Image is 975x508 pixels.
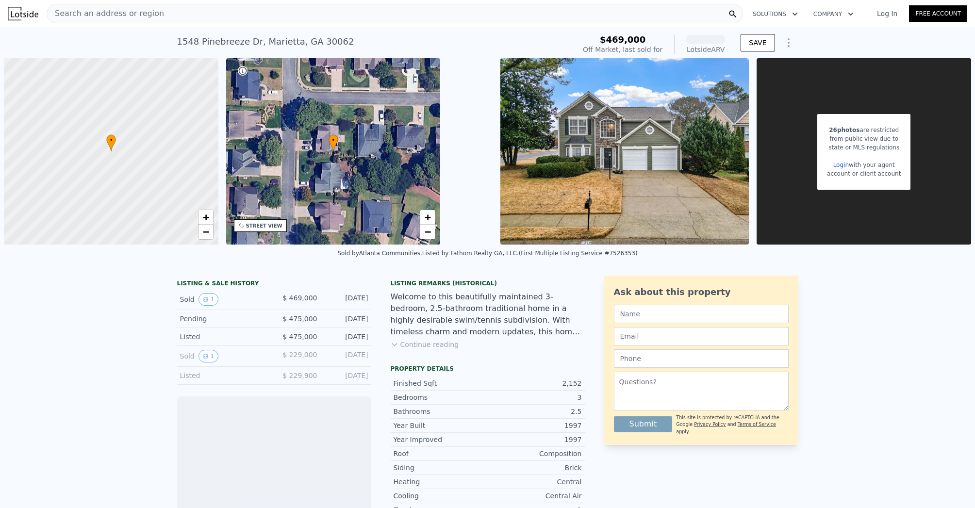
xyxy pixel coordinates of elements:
[394,435,488,444] div: Year Improved
[106,134,116,151] div: •
[177,35,354,49] div: 1548 Pinebreeze Dr , Marietta , GA 30062
[198,350,219,362] button: View historical data
[583,45,662,54] div: Off Market, last sold for
[614,305,789,323] input: Name
[180,350,266,362] div: Sold
[833,162,849,168] a: Login
[391,279,585,287] div: Listing Remarks (Historical)
[829,127,859,133] span: 26 photos
[198,225,213,239] a: Zoom out
[282,315,317,323] span: $ 475,000
[827,126,901,134] div: are restricted
[325,332,368,342] div: [DATE]
[488,477,582,487] div: Central
[391,291,585,338] div: Welcome to this beautifully maintained 3-bedroom, 2.5-bathroom traditional home in a highly desir...
[198,210,213,225] a: Zoom in
[614,349,789,368] input: Phone
[47,8,164,19] span: Search an address or region
[420,210,435,225] a: Zoom in
[325,371,368,380] div: [DATE]
[8,7,38,20] img: Lotside
[106,136,116,145] span: •
[425,211,431,223] span: +
[394,463,488,473] div: Siding
[329,134,338,151] div: •
[686,45,725,54] div: Lotside ARV
[741,34,775,51] button: SAVE
[282,372,317,379] span: $ 229,900
[202,211,209,223] span: +
[325,293,368,306] div: [DATE]
[488,449,582,459] div: Composition
[180,371,266,380] div: Listed
[865,9,909,18] a: Log In
[488,393,582,402] div: 3
[198,293,219,306] button: View historical data
[614,416,673,432] button: Submit
[694,422,726,427] a: Privacy Policy
[325,350,368,362] div: [DATE]
[425,226,431,238] span: −
[394,477,488,487] div: Heating
[282,333,317,341] span: $ 475,000
[394,393,488,402] div: Bedrooms
[827,134,901,143] div: from public view due to
[282,351,317,359] span: $ 229,000
[420,225,435,239] a: Zoom out
[745,5,806,23] button: Solutions
[488,407,582,416] div: 2.5
[394,407,488,416] div: Bathrooms
[394,421,488,430] div: Year Built
[676,414,788,435] div: This site is protected by reCAPTCHA and the Google and apply.
[488,421,582,430] div: 1997
[422,250,638,257] div: Listed by Fathom Realty GA, LLC. (First Multiple Listing Service #7526353)
[909,5,967,22] a: Free Account
[325,314,368,324] div: [DATE]
[614,285,789,299] div: Ask about this property
[614,327,789,345] input: Email
[488,435,582,444] div: 1997
[329,136,338,145] span: •
[180,293,266,306] div: Sold
[337,250,422,257] div: Sold by Atlanta Communities .
[779,33,798,52] button: Show Options
[180,332,266,342] div: Listed
[282,294,317,302] span: $ 469,000
[488,378,582,388] div: 2,152
[849,162,895,168] span: with your agent
[394,449,488,459] div: Roof
[488,491,582,501] div: Central Air
[806,5,861,23] button: Company
[391,340,459,349] button: Continue reading
[180,314,266,324] div: Pending
[600,34,646,45] span: $469,000
[246,222,282,229] div: STREET VIEW
[488,463,582,473] div: Brick
[394,491,488,501] div: Cooling
[177,279,371,289] div: LISTING & SALE HISTORY
[500,58,749,245] img: Sale: 13631879 Parcel: 17544453
[827,143,901,152] div: state or MLS regulations
[202,226,209,238] span: −
[738,422,776,427] a: Terms of Service
[391,365,585,373] div: Property details
[394,378,488,388] div: Finished Sqft
[827,169,901,178] div: account or client account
